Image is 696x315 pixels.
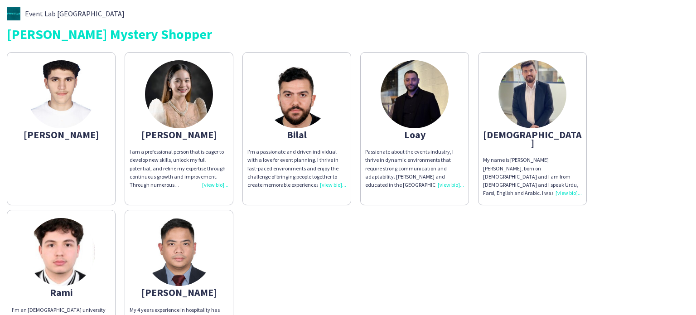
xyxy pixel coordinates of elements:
[27,60,95,128] img: thumb-678924f4440af.jpeg
[130,131,228,139] div: [PERSON_NAME]
[130,288,228,296] div: [PERSON_NAME]
[145,60,213,128] img: thumb-6649f977563d5.jpeg
[145,218,213,286] img: thumb-66318da7cb065.jpg
[365,148,464,189] div: Passionate about the events industry, I thrive in dynamic environments that require strong commun...
[263,60,331,128] img: thumb-6638d2919bbb7.jpeg
[25,10,125,18] span: Event Lab [GEOGRAPHIC_DATA]
[247,148,346,189] div: I'm a passionate and driven individual with a love for event planning. I thrive in fast-paced env...
[381,60,449,128] img: thumb-686f6a83419af.jpeg
[12,288,111,296] div: Rami
[7,27,689,41] div: [PERSON_NAME] Mystery Shopper
[498,60,566,128] img: thumb-66cf0aefdd70a.jpeg
[27,218,95,286] img: thumb-67e43f83ee4c4.jpeg
[7,7,20,20] img: thumb-ace65e28-fa24-462d-9654-9f34e36093f1.jpg
[365,131,464,139] div: Loay
[483,131,582,147] div: [DEMOGRAPHIC_DATA]
[130,148,228,189] div: I am a professional person that is eager to develop new skills, unlock my full potential, and ref...
[247,131,346,139] div: Bilal
[12,131,111,139] div: [PERSON_NAME]
[483,156,582,197] div: My name is [PERSON_NAME] [PERSON_NAME], born on [DEMOGRAPHIC_DATA] and I am from [DEMOGRAPHIC_DAT...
